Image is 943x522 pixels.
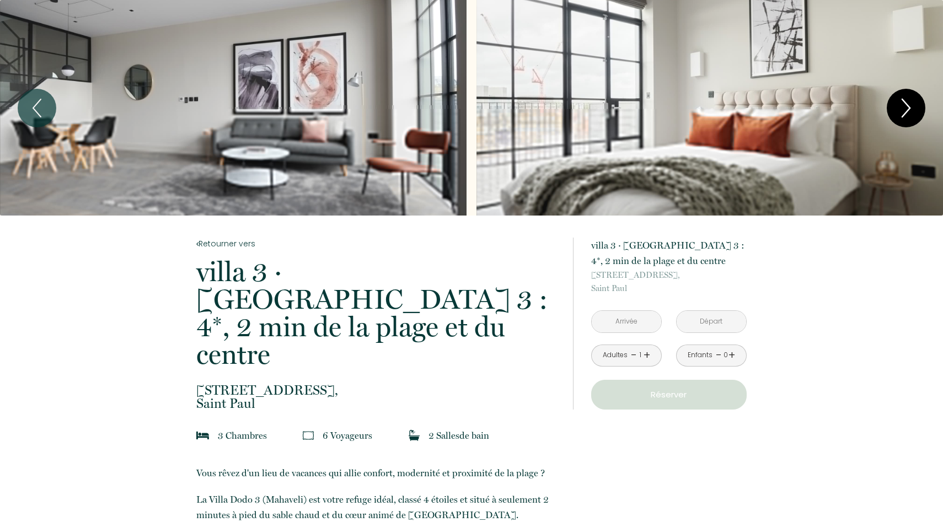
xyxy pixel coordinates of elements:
[196,384,558,410] p: Saint Paul
[591,380,747,410] button: Réserver
[591,238,747,268] p: villa 3 · [GEOGRAPHIC_DATA] 3 : 4*, 2 min de la plage et du centre
[323,428,372,443] p: 6 Voyageur
[603,350,628,360] div: Adultes
[644,347,650,364] a: +
[303,430,314,441] img: guests
[18,89,56,127] button: Previous
[637,350,643,360] div: 1
[218,428,267,443] p: 3 Chambre
[196,238,558,250] a: Retourner vers
[196,258,558,368] p: villa 3 · [GEOGRAPHIC_DATA] 3 : 4*, 2 min de la plage et du centre
[595,388,743,401] p: Réserver
[196,384,558,397] span: [STREET_ADDRESS],
[677,311,746,332] input: Départ
[456,430,459,441] span: s
[591,268,747,282] span: [STREET_ADDRESS],
[716,347,722,364] a: -
[631,347,637,364] a: -
[428,428,489,443] p: 2 Salle de bain
[263,430,267,441] span: s
[688,350,712,360] div: Enfants
[591,268,747,295] p: Saint Paul
[723,350,728,360] div: 0
[196,465,558,481] p: Vous rêvez d'un lieu de vacances qui allie confort, modernité et proximité de la plage ?
[368,430,372,441] span: s
[887,89,925,127] button: Next
[728,347,735,364] a: +
[592,311,661,332] input: Arrivée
